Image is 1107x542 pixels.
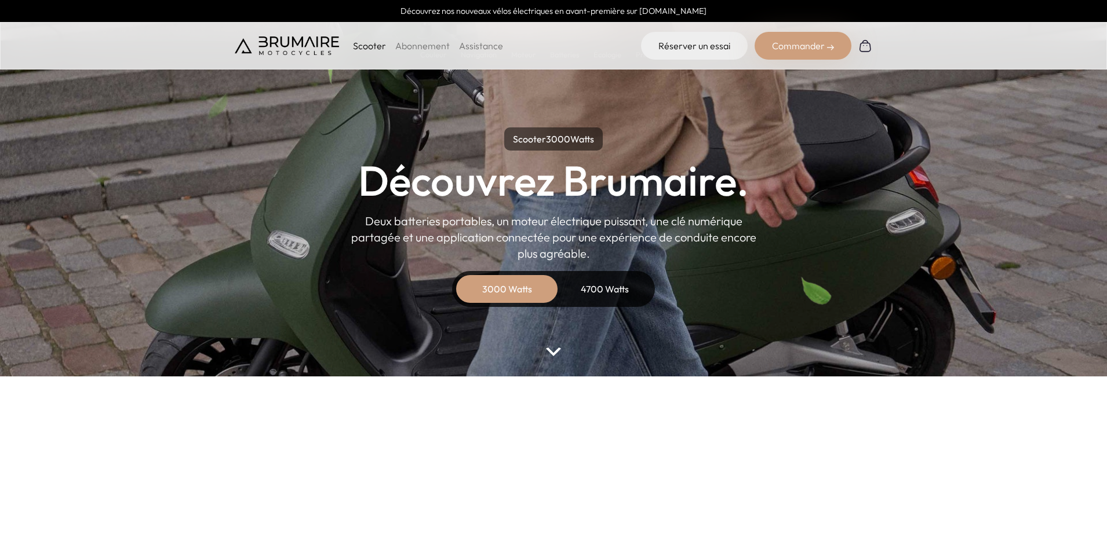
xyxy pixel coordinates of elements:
img: Brumaire Motocycles [235,36,339,55]
a: Assistance [459,40,503,52]
a: Réserver un essai [641,32,748,60]
div: 4700 Watts [558,275,651,303]
img: arrow-bottom.png [546,347,561,356]
div: Commander [755,32,851,60]
img: Panier [858,39,872,53]
a: Abonnement [395,40,450,52]
p: Scooter [353,39,386,53]
div: 3000 Watts [461,275,553,303]
p: Deux batteries portables, un moteur électrique puissant, une clé numérique partagée et une applic... [351,213,756,262]
p: Scooter Watts [504,127,603,151]
img: right-arrow-2.png [827,44,834,51]
span: 3000 [546,133,570,145]
h1: Découvrez Brumaire. [358,160,749,202]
